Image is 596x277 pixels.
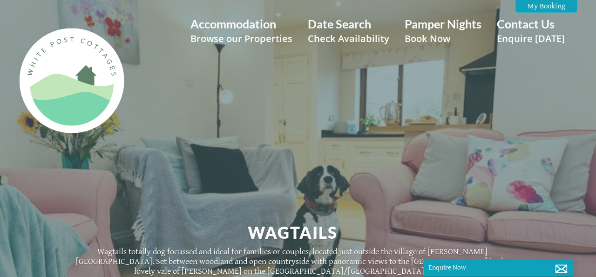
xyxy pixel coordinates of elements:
[405,32,481,45] small: Book Now
[308,32,389,45] small: Check Availability
[497,17,565,45] a: Contact UsEnquire [DATE]
[428,263,568,271] p: Enquire Now
[190,32,292,45] small: Browse our Properties
[190,17,292,45] a: AccommodationBrowse our Properties
[13,22,129,139] img: White Post Cottages
[69,247,516,276] p: Wagtails totally dog focussed and ideal for families or couples, located just outside the village...
[69,222,516,242] h2: Wagtails
[405,17,481,45] a: Pamper NightsBook Now
[497,32,565,45] small: Enquire [DATE]
[308,17,389,45] a: Date SearchCheck Availability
